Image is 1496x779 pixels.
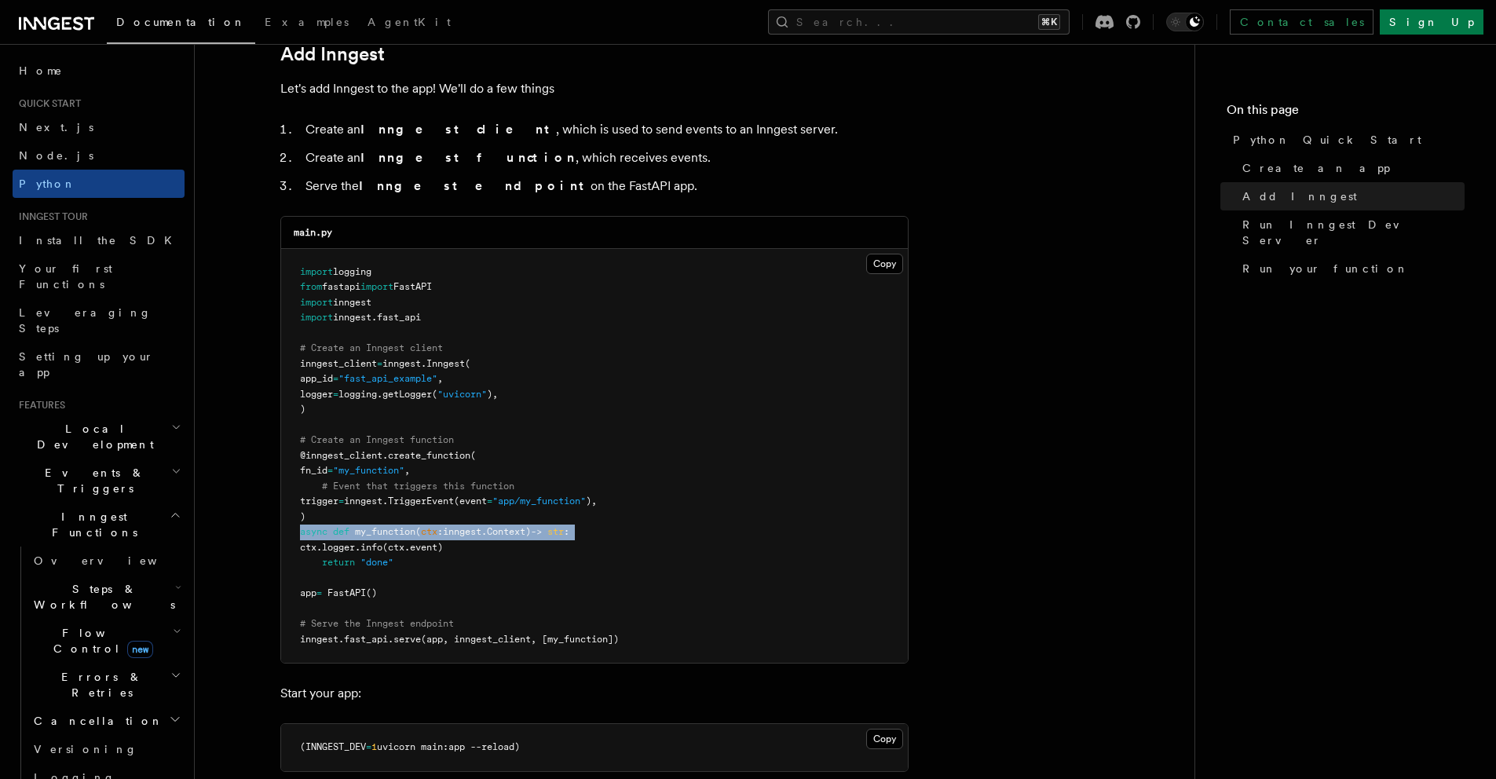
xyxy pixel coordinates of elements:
span: inngest_client [300,358,377,369]
a: Add Inngest [1236,182,1465,210]
span: : [564,526,569,537]
span: ( [470,450,476,461]
a: Run your function [1236,254,1465,283]
span: "my_function" [333,465,404,476]
span: Python Quick Start [1233,132,1421,148]
span: , [404,465,410,476]
span: logger [322,542,355,553]
a: Examples [255,5,358,42]
span: ( [465,358,470,369]
span: inngest [443,526,481,537]
span: inngest [333,312,371,323]
span: Overview [34,554,196,567]
span: TriggerEvent [388,496,454,507]
a: Sign Up [1380,9,1483,35]
strong: Inngest client [360,122,556,137]
span: # Serve the Inngest endpoint [300,618,454,629]
span: = [327,465,333,476]
span: return [322,557,355,568]
span: inngest. [344,496,388,507]
span: ctx [300,542,316,553]
span: = [333,389,338,400]
span: async [300,526,327,537]
span: def [333,526,349,537]
span: # Event that triggers this function [322,481,514,492]
span: ctx [421,526,437,537]
span: logging [333,266,371,277]
span: Versioning [34,743,137,755]
a: Install the SDK [13,226,185,254]
a: Python [13,170,185,198]
span: . [371,312,377,323]
span: (app, inngest_client, [my_function]) [421,634,619,645]
span: Next.js [19,121,93,133]
span: inngest [300,634,338,645]
span: Run Inngest Dev Server [1242,217,1465,248]
button: Events & Triggers [13,459,185,503]
span: = [316,587,322,598]
button: Local Development [13,415,185,459]
span: fastapi [322,281,360,292]
span: Context) [487,526,531,537]
span: "app/my_function" [492,496,586,507]
span: import [360,281,393,292]
span: @inngest_client [300,450,382,461]
span: Node.js [19,149,93,162]
span: ) [300,404,305,415]
a: Home [13,57,185,85]
span: "uvicorn" [437,389,487,400]
span: Flow Control [27,625,173,656]
span: # Create an Inngest function [300,434,454,445]
span: inngest [382,358,421,369]
span: Quick start [13,97,81,110]
span: fast_api [377,312,421,323]
span: fast_api [344,634,388,645]
strong: Inngest function [360,150,576,165]
span: . [388,634,393,645]
span: , [437,373,443,384]
span: fn_id [300,465,327,476]
span: FastAPI [327,587,366,598]
span: Run your function [1242,261,1409,276]
a: Contact sales [1230,9,1373,35]
a: Documentation [107,5,255,44]
span: trigger [300,496,338,507]
h4: On this page [1227,101,1465,126]
span: (event [454,496,487,507]
span: ), [487,389,498,400]
span: inngest [333,297,371,308]
span: ( [432,389,437,400]
span: logging. [338,389,382,400]
button: Toggle dark mode [1166,13,1204,31]
a: Create an app [1236,154,1465,182]
span: new [127,641,153,658]
a: Run Inngest Dev Server [1236,210,1465,254]
span: = [338,496,344,507]
span: "done" [360,557,393,568]
span: info [360,542,382,553]
span: Create an app [1242,160,1390,176]
span: Features [13,399,65,411]
span: Add Inngest [1242,188,1357,204]
span: str [547,526,564,537]
span: # Create an Inngest client [300,342,443,353]
p: Let's add Inngest to the app! We'll do a few things [280,78,909,100]
li: Create an , which is used to send events to an Inngest server. [301,119,909,141]
span: = [366,741,371,752]
a: Python Quick Start [1227,126,1465,154]
span: Setting up your app [19,350,154,379]
span: (ctx.event) [382,542,443,553]
strong: Inngest endpoint [359,178,591,193]
span: Errors & Retries [27,669,170,700]
button: Steps & Workflows [27,575,185,619]
span: getLogger [382,389,432,400]
span: Examples [265,16,349,28]
span: my_function [355,526,415,537]
span: = [333,373,338,384]
span: Steps & Workflows [27,581,175,613]
span: logger [300,389,333,400]
span: . [316,542,322,553]
span: Leveraging Steps [19,306,152,335]
span: = [487,496,492,507]
span: serve [393,634,421,645]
